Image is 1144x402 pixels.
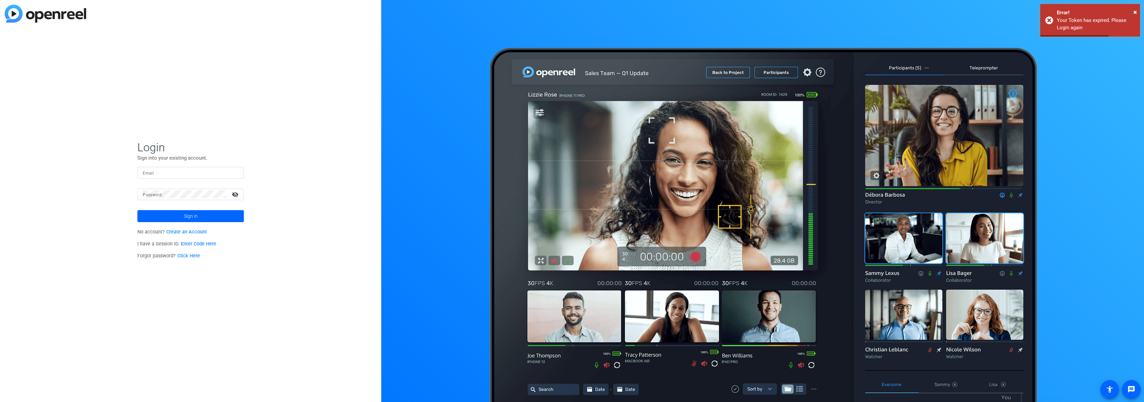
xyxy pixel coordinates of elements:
a: Enter Code Here [181,241,216,247]
span: I have a Session ID. [137,241,216,247]
button: Sign in [137,210,244,222]
input: Enter Email Address [143,169,239,177]
a: Click Here [177,253,200,259]
span: Login [137,140,244,154]
mat-icon: message [1127,385,1135,393]
mat-label: Email [143,171,154,176]
div: Error! [1057,9,1135,17]
p: Sign into your existing account. [137,154,244,162]
span: × [1133,8,1137,16]
mat-label: Password [143,193,162,197]
button: Close [1133,7,1137,17]
mat-icon: visibility_off [228,190,244,199]
a: Create an Account [166,229,207,235]
span: No account? [137,229,207,235]
mat-icon: accessibility [1106,385,1114,393]
span: Sign in [184,208,198,224]
img: blue-gradient.svg [5,5,86,23]
div: Your Token has expired. Please Login again [1057,17,1135,32]
span: Forgot password? [137,253,200,259]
